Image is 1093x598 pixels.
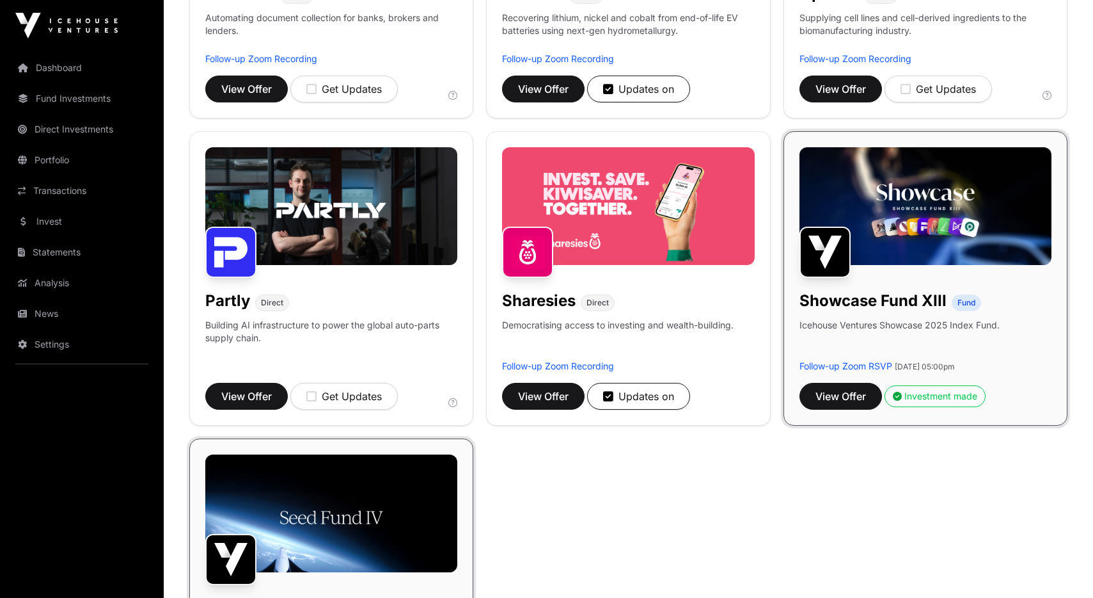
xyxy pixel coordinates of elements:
button: View Offer [799,76,882,102]
span: View Offer [815,81,866,97]
iframe: Chat Widget [1029,537,1093,598]
span: [DATE] 05:00pm [895,362,955,371]
button: View Offer [205,383,288,410]
a: News [10,300,153,328]
span: View Offer [815,389,866,404]
img: Icehouse Ventures Logo [15,13,118,38]
a: Statements [10,238,153,266]
div: Get Updates [306,389,382,404]
a: Follow-up Zoom RSVP [799,360,892,371]
button: View Offer [799,383,882,410]
img: Partly [205,227,256,278]
a: Invest [10,207,153,236]
div: Get Updates [306,81,382,97]
a: Follow-up Zoom Recording [799,53,911,64]
p: Recovering lithium, nickel and cobalt from end-of-life EV batteries using next-gen hydrometallurgy. [502,12,754,53]
a: Follow-up Zoom Recording [502,53,614,64]
a: Direct Investments [10,115,153,143]
button: View Offer [502,383,585,410]
div: Get Updates [900,81,976,97]
p: Icehouse Ventures Showcase 2025 Index Fund. [799,319,1000,332]
span: View Offer [518,389,569,404]
span: View Offer [518,81,569,97]
a: Portfolio [10,146,153,174]
a: Fund Investments [10,85,153,113]
span: View Offer [221,389,272,404]
img: Sharesies-Banner.jpg [502,147,754,265]
p: Automating document collection for banks, brokers and lenders. [205,12,457,53]
span: Fund [957,298,975,308]
span: Direct [261,298,283,308]
a: Dashboard [10,54,153,82]
div: Investment made [893,390,977,403]
div: Updates on [603,389,674,404]
h1: Partly [205,291,250,311]
div: Updates on [603,81,674,97]
span: Direct [586,298,609,308]
button: View Offer [205,76,288,102]
img: Showcase-Fund-Banner-1.jpg [799,147,1051,265]
a: Analysis [10,269,153,297]
img: Showcase Fund XIII [799,227,851,278]
a: Transactions [10,177,153,205]
button: Updates on [587,383,690,410]
button: Updates on [587,76,690,102]
button: Get Updates [290,383,398,410]
p: Democratising access to investing and wealth-building. [502,319,734,360]
a: Follow-up Zoom Recording [205,53,317,64]
button: Get Updates [290,76,398,102]
button: View Offer [502,76,585,102]
a: Settings [10,330,153,359]
a: Follow-up Zoom Recording [502,360,614,371]
img: Partly-Banner.jpg [205,147,457,265]
img: Seed Fund IV [205,534,256,585]
span: View Offer [221,81,272,97]
img: Sharesies [502,227,553,278]
p: Building AI infrastructure to power the global auto-parts supply chain. [205,319,457,360]
h1: Showcase Fund XIII [799,291,947,311]
h1: Sharesies [502,291,576,311]
button: Investment made [885,385,986,407]
button: Get Updates [885,76,992,102]
img: Seed-Fund-4_Banner.jpg [205,455,457,572]
p: Supplying cell lines and cell-derived ingredients to the biomanufacturing industry. [799,12,1051,37]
